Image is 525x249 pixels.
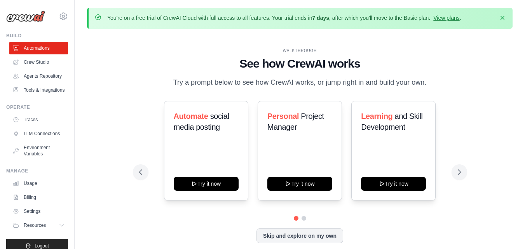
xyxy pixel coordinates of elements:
[267,112,299,120] span: Personal
[35,243,49,249] span: Logout
[139,57,461,71] h1: See how CrewAI works
[9,113,68,126] a: Traces
[169,77,431,88] p: Try a prompt below to see how CrewAI works, or jump right in and build your own.
[9,70,68,82] a: Agents Repository
[9,127,68,140] a: LLM Connections
[433,15,459,21] a: View plans
[174,112,229,131] span: social media posting
[267,112,324,131] span: Project Manager
[9,191,68,204] a: Billing
[9,177,68,190] a: Usage
[6,168,68,174] div: Manage
[361,112,422,131] span: and Skill Development
[256,228,343,243] button: Skip and explore on my own
[107,14,461,22] p: You're on a free trial of CrewAI Cloud with full access to all features. Your trial ends in , aft...
[9,219,68,232] button: Resources
[6,10,45,22] img: Logo
[267,177,332,191] button: Try it now
[9,56,68,68] a: Crew Studio
[9,84,68,96] a: Tools & Integrations
[174,112,208,120] span: Automate
[174,177,239,191] button: Try it now
[9,42,68,54] a: Automations
[24,222,46,228] span: Resources
[6,33,68,39] div: Build
[312,15,329,21] strong: 7 days
[6,104,68,110] div: Operate
[361,177,426,191] button: Try it now
[9,205,68,218] a: Settings
[139,48,461,54] div: WALKTHROUGH
[361,112,392,120] span: Learning
[9,141,68,160] a: Environment Variables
